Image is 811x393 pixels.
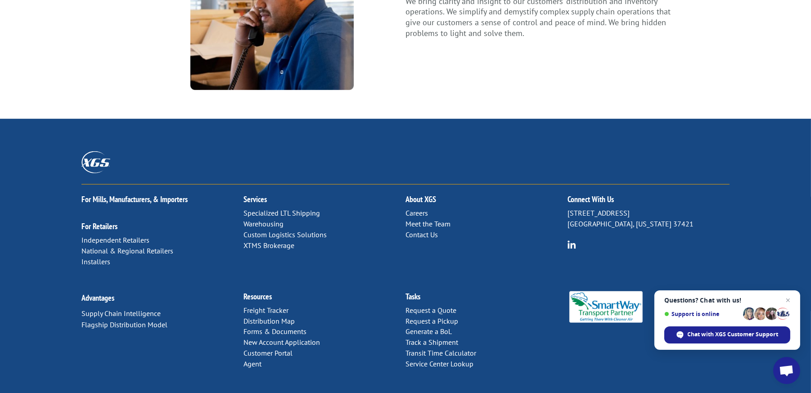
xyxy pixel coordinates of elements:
a: Services [243,194,267,204]
img: group-6 [568,240,576,249]
a: Careers [405,208,428,217]
a: New Account Application [243,338,320,347]
img: Smartway_Logo [568,291,644,323]
a: Meet the Team [405,219,451,228]
a: Supply Chain Intelligence [81,309,161,318]
a: National & Regional Retailers [81,246,173,255]
a: Customer Portal [243,348,293,357]
a: About XGS [405,194,436,204]
a: Distribution Map [243,316,295,325]
a: For Retailers [81,221,117,231]
span: Questions? Chat with us! [664,297,790,304]
a: XTMS Brokerage [243,241,294,250]
a: Track a Shipment [405,338,458,347]
a: Installers [81,257,110,266]
a: Generate a BoL [405,327,452,336]
h2: Connect With Us [568,195,730,208]
a: Request a Pickup [405,316,458,325]
a: Forms & Documents [243,327,306,336]
div: Open chat [773,357,800,384]
a: For Mills, Manufacturers, & Importers [81,194,188,204]
h2: Tasks [405,293,568,305]
p: [STREET_ADDRESS] [GEOGRAPHIC_DATA], [US_STATE] 37421 [568,208,730,230]
a: Resources [243,291,272,302]
div: Chat with XGS Customer Support [664,326,790,343]
a: Agent [243,359,261,368]
img: XGS_Logos_ALL_2024_All_White [81,151,110,173]
a: Specialized LTL Shipping [243,208,320,217]
a: Independent Retailers [81,235,149,244]
a: Request a Quote [405,306,456,315]
a: Custom Logistics Solutions [243,230,327,239]
a: Flagship Distribution Model [81,320,167,329]
a: Contact Us [405,230,438,239]
a: Transit Time Calculator [405,348,476,357]
span: Close chat [783,295,793,306]
span: Support is online [664,311,740,317]
a: Advantages [81,293,114,303]
a: Warehousing [243,219,284,228]
a: Freight Tracker [243,306,288,315]
a: Service Center Lookup [405,359,473,368]
span: Chat with XGS Customer Support [688,330,779,339]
